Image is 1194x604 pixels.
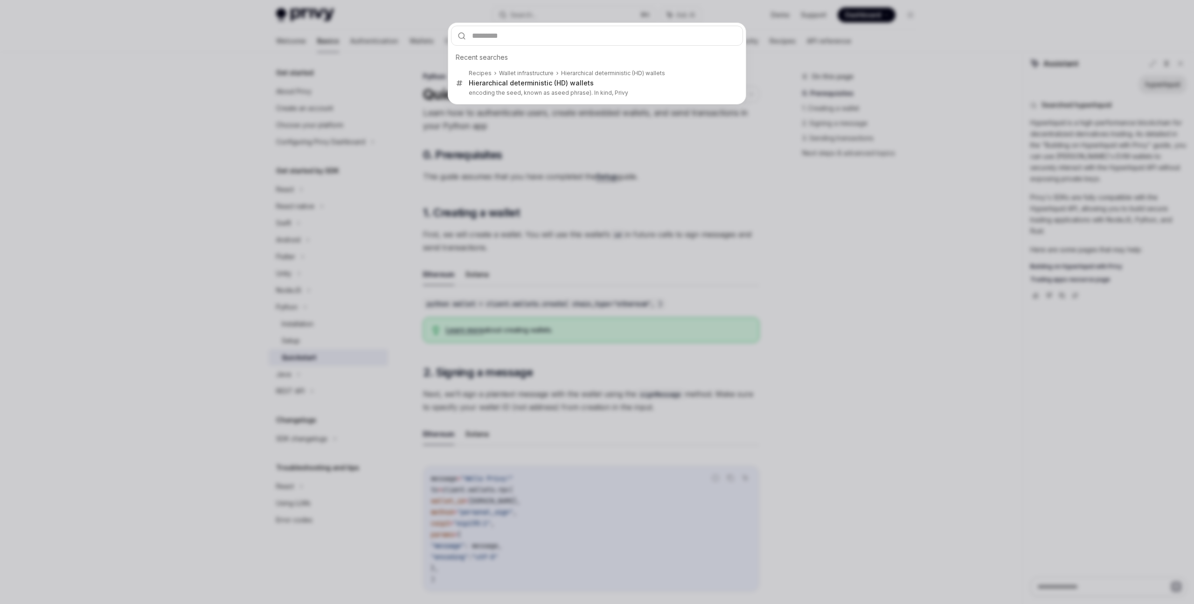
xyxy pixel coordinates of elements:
div: Hierarchical deterministic (HD) wallets [561,70,665,77]
p: encoding the seed, known as a ). In kind, Privy [469,89,723,97]
b: seed phrase [555,89,590,96]
div: Hierarchical deterministic (HD) wallets [469,79,594,87]
div: Wallet infrastructure [499,70,554,77]
span: Recent searches [456,53,508,62]
div: Recipes [469,70,492,77]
